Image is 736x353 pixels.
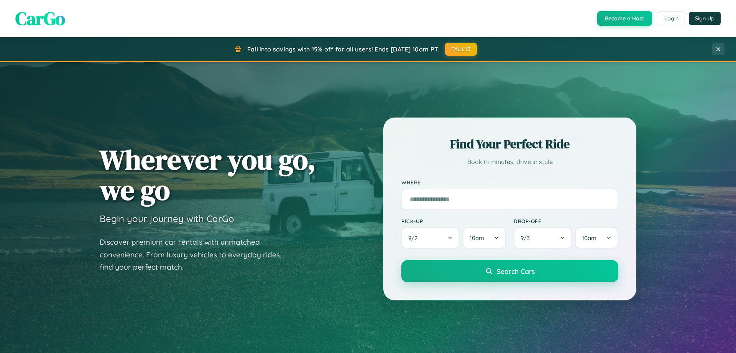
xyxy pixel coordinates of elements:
[575,227,618,249] button: 10am
[401,136,618,152] h2: Find Your Perfect Ride
[401,179,618,186] label: Where
[597,11,652,26] button: Become a Host
[100,213,234,224] h3: Begin your journey with CarGo
[514,227,572,249] button: 9/3
[100,236,291,273] p: Discover premium car rentals with unmatched convenience. From luxury vehicles to everyday rides, ...
[15,6,65,31] span: CarGo
[470,234,484,242] span: 10am
[497,267,535,275] span: Search Cars
[100,144,316,205] h1: Wherever you go, we go
[401,260,618,282] button: Search Cars
[408,234,421,242] span: 9 / 2
[401,218,506,224] label: Pick-up
[582,234,596,242] span: 10am
[463,227,506,249] button: 10am
[689,12,721,25] button: Sign Up
[247,45,439,53] span: Fall into savings with 15% off for all users! Ends [DATE] 10am PT.
[445,43,477,56] button: FALL15
[521,234,534,242] span: 9 / 3
[514,218,618,224] label: Drop-off
[401,227,460,249] button: 9/2
[658,12,685,25] button: Login
[401,156,618,167] p: Book in minutes, drive in style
